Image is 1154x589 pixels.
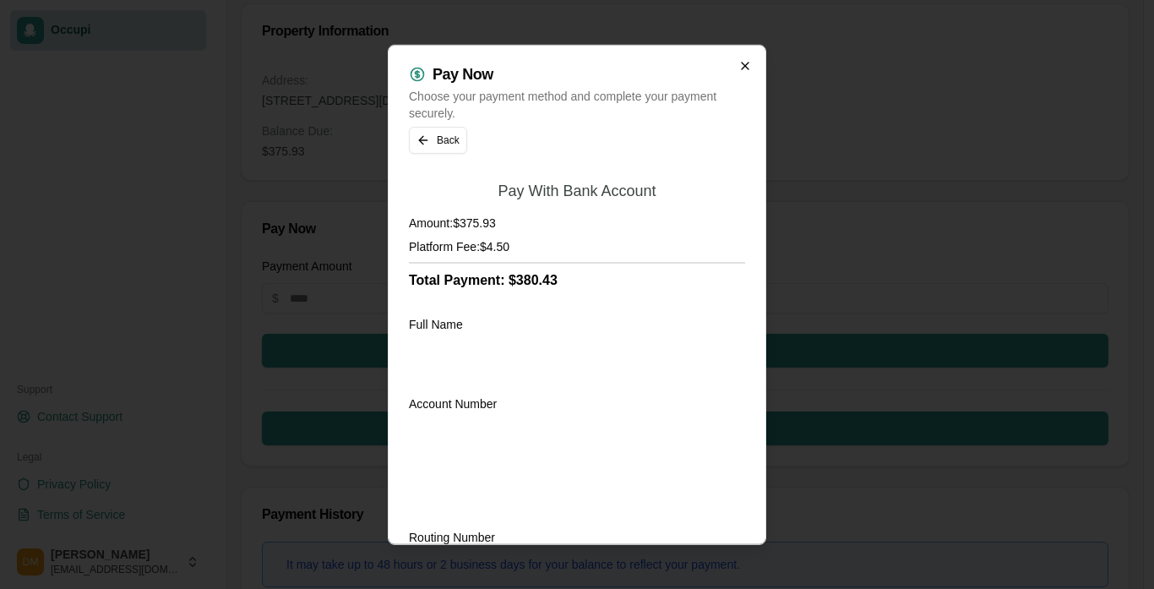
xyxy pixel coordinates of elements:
[409,126,467,153] button: Back
[409,270,745,290] h3: Total Payment: $380.43
[498,180,656,200] h2: Pay With Bank Account
[409,396,497,410] label: Account Number
[433,66,493,81] h2: Pay Now
[409,87,745,121] p: Choose your payment method and complete your payment securely.
[409,237,745,254] h4: Platform Fee: $4.50
[409,530,495,543] label: Routing Number
[409,214,745,231] h4: Amount: $375.93
[409,317,463,330] label: Full Name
